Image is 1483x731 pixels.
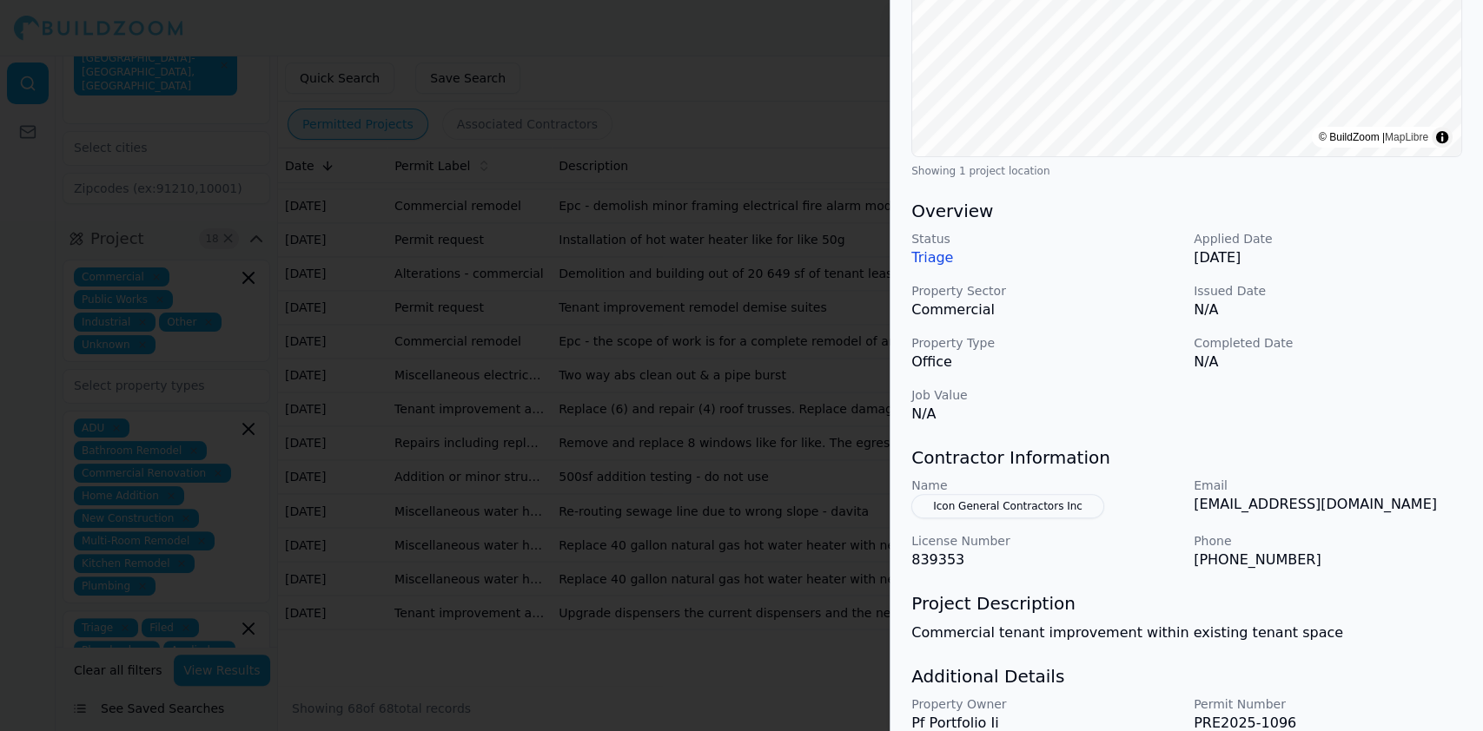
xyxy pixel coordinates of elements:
[911,300,1180,320] p: Commercial
[1194,494,1462,515] p: [EMAIL_ADDRESS][DOMAIN_NAME]
[1194,334,1462,352] p: Completed Date
[911,164,1462,178] div: Showing 1 project location
[911,477,1180,494] p: Name
[911,550,1180,570] p: 839353
[1319,128,1428,146] div: © BuildZoom |
[911,404,1180,425] p: N/A
[911,199,1462,223] h3: Overview
[1194,352,1462,372] p: N/A
[911,334,1180,352] p: Property Type
[1194,695,1462,713] p: Permit Number
[911,532,1180,550] p: License Number
[911,247,1180,268] p: Triage
[911,622,1462,643] p: Commercial tenant improvement within existing tenant space
[1194,532,1462,550] p: Phone
[1194,282,1462,300] p: Issued Date
[911,230,1180,247] p: Status
[1194,550,1462,570] p: [PHONE_NUMBER]
[1194,230,1462,247] p: Applied Date
[1432,127,1453,148] summary: Toggle attribution
[911,591,1462,616] h3: Project Description
[1194,247,1462,268] p: [DATE]
[1194,300,1462,320] p: N/A
[911,494,1104,518] button: Icon General Contractors Inc
[911,282,1180,300] p: Property Sector
[911,664,1462,688] h3: Additional Details
[911,386,1180,404] p: Job Value
[911,445,1462,470] h3: Contractor Information
[1385,131,1428,143] a: MapLibre
[911,695,1180,713] p: Property Owner
[911,352,1180,372] p: Office
[1194,477,1462,494] p: Email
